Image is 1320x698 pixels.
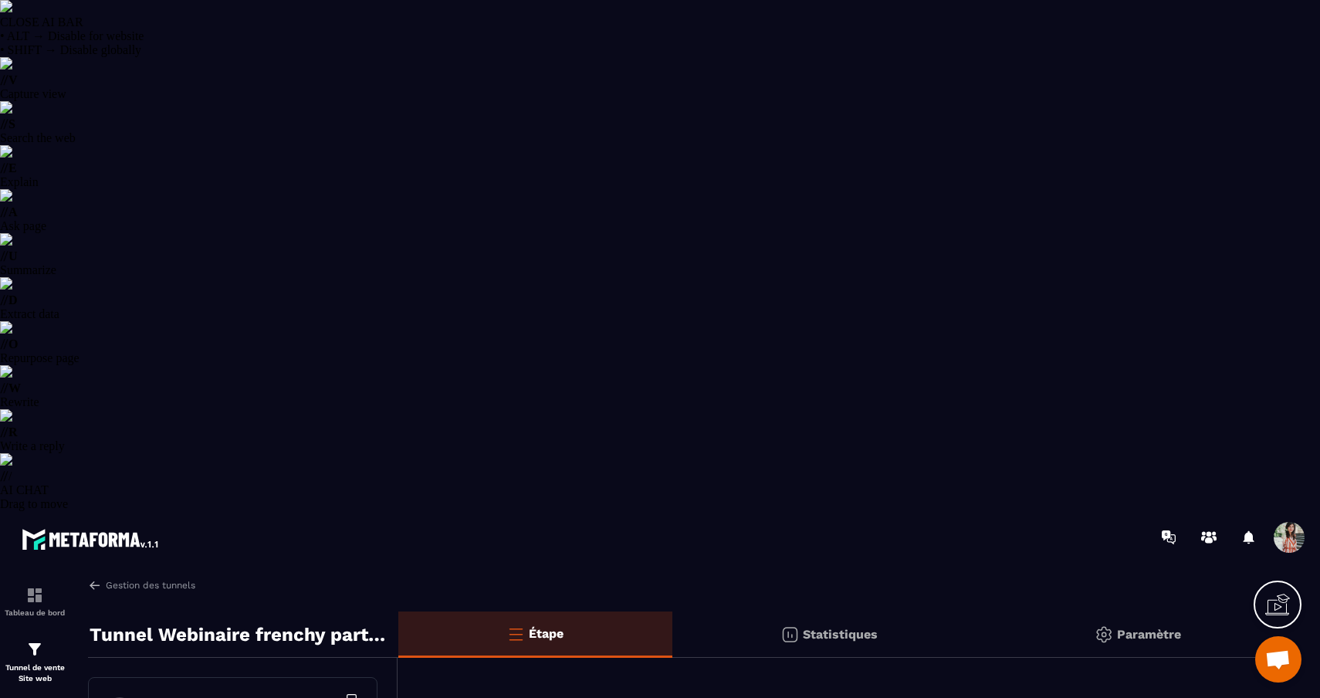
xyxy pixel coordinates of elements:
[4,574,66,629] a: formationformationTableau de bord
[780,625,799,644] img: stats.20deebd0.svg
[4,608,66,617] p: Tableau de bord
[506,625,525,643] img: bars-o.4a397970.svg
[1117,627,1181,642] p: Paramètre
[4,629,66,696] a: formationformationTunnel de vente Site web
[1095,625,1113,644] img: setting-gr.5f69749f.svg
[88,578,195,592] a: Gestion des tunnels
[803,627,878,642] p: Statistiques
[88,578,102,592] img: arrow
[25,640,44,659] img: formation
[90,619,387,650] p: Tunnel Webinaire frenchy partners
[1255,636,1301,683] div: Ouvrir le chat
[529,626,564,641] p: Étape
[22,525,161,553] img: logo
[4,662,66,684] p: Tunnel de vente Site web
[25,586,44,605] img: formation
